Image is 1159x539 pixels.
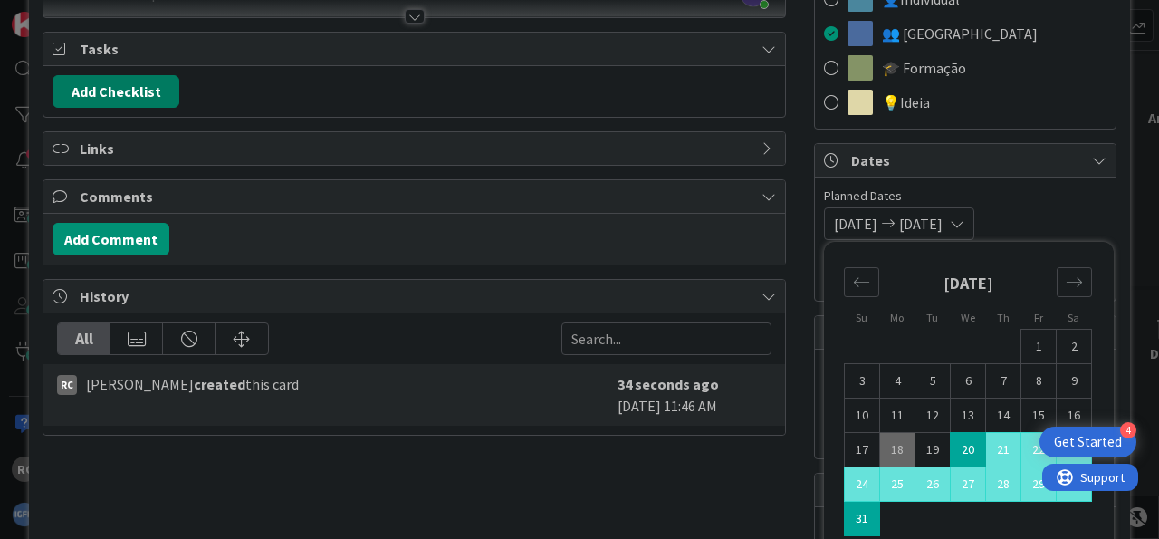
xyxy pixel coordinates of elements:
td: Choose Saturday, 08/09/2025 12:00 PM as your check-in date. It’s available. [1057,364,1092,399]
td: Choose Thursday, 08/14/2025 12:00 PM as your check-in date. It’s available. [986,399,1021,433]
td: Selected. Thursday, 08/28/2025 12:00 PM [986,467,1021,502]
span: 💡Ideia [882,91,930,113]
td: Choose Wednesday, 08/06/2025 12:00 PM as your check-in date. It’s available. [951,364,986,399]
td: Choose Sunday, 08/17/2025 12:00 PM as your check-in date. It’s available. [845,433,880,467]
div: All [58,323,110,354]
td: Selected as end date. Sunday, 08/31/2025 12:00 PM [845,502,880,536]
small: Mo [890,311,904,324]
td: Selected. Sunday, 08/24/2025 12:00 PM [845,467,880,502]
span: 🎓 Formação [882,57,966,79]
span: Planned Dates [824,187,1106,206]
div: Move forward to switch to the next month. [1057,267,1092,297]
b: 34 seconds ago [618,375,719,393]
td: Choose Wednesday, 08/13/2025 12:00 PM as your check-in date. It’s available. [951,399,986,433]
span: [DATE] [899,213,943,235]
span: History [80,285,752,307]
td: Choose Monday, 08/18/2025 12:00 PM as your check-in date. It’s available. [880,433,915,467]
span: [PERSON_NAME] this card [86,373,299,395]
td: Choose Saturday, 08/02/2025 12:00 PM as your check-in date. It’s available. [1057,330,1092,364]
td: Choose Sunday, 08/10/2025 12:00 PM as your check-in date. It’s available. [845,399,880,433]
td: Selected. Tuesday, 08/26/2025 12:00 PM [915,467,951,502]
td: Choose Friday, 08/08/2025 12:00 PM as your check-in date. It’s available. [1021,364,1057,399]
td: Selected. Thursday, 08/21/2025 12:00 PM [986,433,1021,467]
span: Dates [851,149,1083,171]
td: Selected. Friday, 08/29/2025 12:00 PM [1021,467,1057,502]
td: Selected. Friday, 08/22/2025 12:00 PM [1021,433,1057,467]
td: Choose Sunday, 08/03/2025 12:00 PM as your check-in date. It’s available. [845,364,880,399]
td: Choose Tuesday, 08/12/2025 12:00 PM as your check-in date. It’s available. [915,399,951,433]
small: Su [856,311,867,324]
input: Search... [561,322,771,355]
div: 4 [1120,422,1136,438]
td: Choose Friday, 08/01/2025 12:00 PM as your check-in date. It’s available. [1021,330,1057,364]
div: Open Get Started checklist, remaining modules: 4 [1039,427,1136,457]
button: Add Comment [53,223,169,255]
td: Choose Tuesday, 08/19/2025 12:00 PM as your check-in date. It’s available. [915,433,951,467]
button: Add Checklist [53,75,179,108]
div: [DATE] 11:46 AM [618,373,771,417]
span: Comments [80,186,752,207]
strong: [DATE] [943,273,993,294]
td: Choose Saturday, 08/16/2025 12:00 PM as your check-in date. It’s available. [1057,399,1092,433]
td: Choose Friday, 08/15/2025 12:00 PM as your check-in date. It’s available. [1021,399,1057,433]
small: We [961,311,975,324]
div: RC [57,375,77,395]
div: Move backward to switch to the previous month. [844,267,879,297]
small: Tu [926,311,938,324]
td: Choose Thursday, 08/07/2025 12:00 PM as your check-in date. It’s available. [986,364,1021,399]
span: Links [80,138,752,159]
span: [DATE] [834,213,877,235]
span: Tasks [80,38,752,60]
small: Sa [1068,311,1079,324]
div: Get Started [1054,433,1122,451]
td: Selected as start date. Wednesday, 08/20/2025 12:00 PM [951,433,986,467]
td: Selected. Monday, 08/25/2025 12:00 PM [880,467,915,502]
td: Choose Monday, 08/04/2025 12:00 PM as your check-in date. It’s available. [880,364,915,399]
small: Fr [1034,311,1043,324]
span: Support [38,3,82,24]
td: Selected. Wednesday, 08/27/2025 12:00 PM [951,467,986,502]
span: 👥 [GEOGRAPHIC_DATA] [882,23,1038,44]
small: Th [997,311,1010,324]
td: Choose Monday, 08/11/2025 12:00 PM as your check-in date. It’s available. [880,399,915,433]
b: created [194,375,245,393]
td: Choose Tuesday, 08/05/2025 12:00 PM as your check-in date. It’s available. [915,364,951,399]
